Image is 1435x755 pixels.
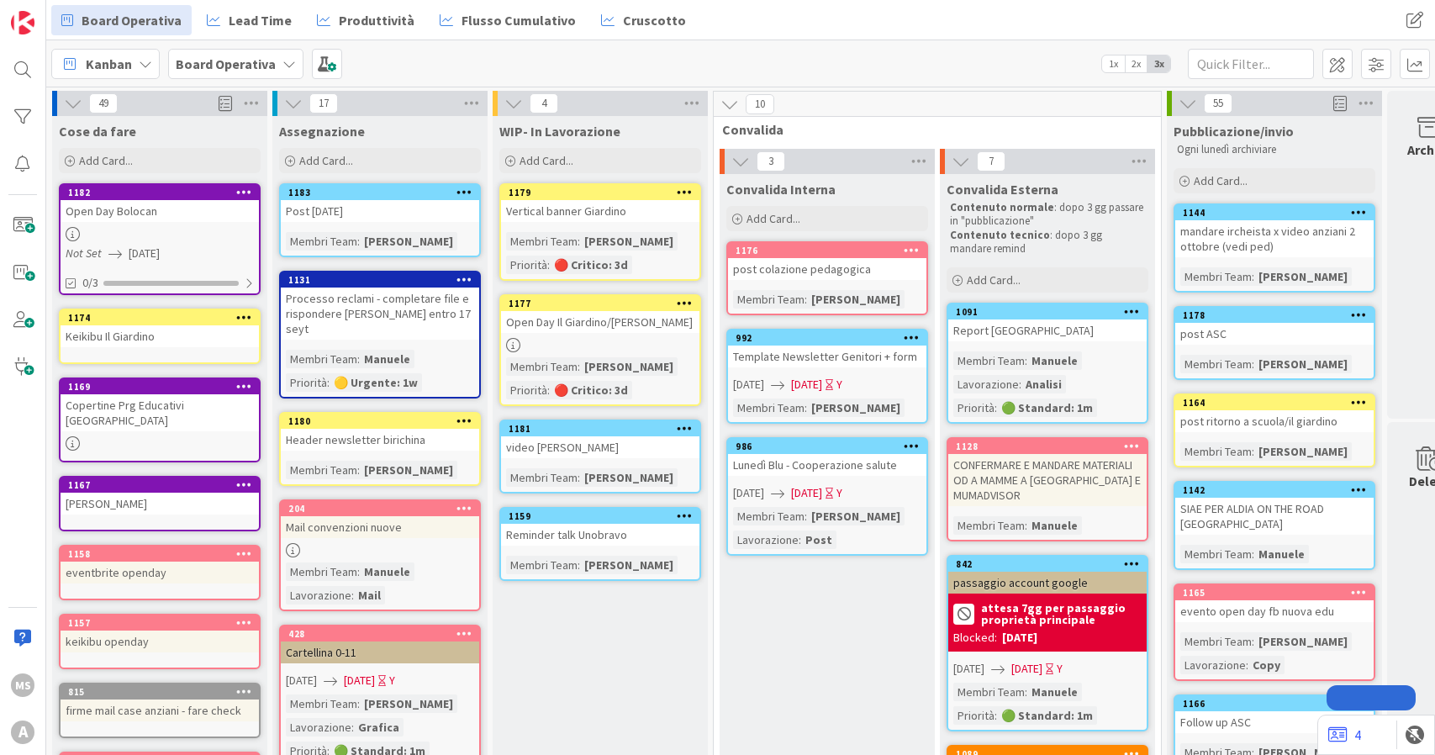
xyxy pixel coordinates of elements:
[1175,395,1374,432] div: 1164post ritorno a scuola/il giardino
[1252,267,1254,286] span: :
[61,478,259,515] div: 1167[PERSON_NAME]
[506,556,578,574] div: Membri Team
[1175,205,1374,257] div: 1144mandare ircheista x video anziani 2 ottobre (vedi ped)
[736,441,926,452] div: 986
[547,381,550,399] span: :
[733,507,805,525] div: Membri Team
[389,672,395,689] div: Y
[509,187,699,198] div: 1179
[501,296,699,333] div: 1177Open Day Il Giardino/[PERSON_NAME]
[11,11,34,34] img: Visit kanbanzone.com
[1011,660,1042,678] span: [DATE]
[288,628,479,640] div: 428
[1180,632,1252,651] div: Membri Team
[506,232,578,251] div: Membri Team
[580,232,678,251] div: [PERSON_NAME]
[281,185,479,222] div: 1183Post [DATE]
[1194,173,1248,188] span: Add Card...
[981,602,1142,626] b: attesa 7gg per passaggio proprietà principale
[61,684,259,721] div: 815firme mail case anziani - fare check
[351,586,354,605] span: :
[1254,442,1352,461] div: [PERSON_NAME]
[948,439,1147,506] div: 1128CONFERMARE E MANDARE MATERIALI OD A MAMME A [GEOGRAPHIC_DATA] E MUMADVISOR
[61,615,259,652] div: 1157keikibu openday
[360,562,414,581] div: Manuele
[1175,483,1374,535] div: 1142SIAE PER ALDIA ON THE ROAD [GEOGRAPHIC_DATA]
[948,304,1147,341] div: 1091Report [GEOGRAPHIC_DATA]
[1180,545,1252,563] div: Membri Team
[61,310,259,347] div: 1174Keikibu Il Giardino
[1025,351,1027,370] span: :
[1180,355,1252,373] div: Membri Team
[288,187,479,198] div: 1183
[578,468,580,487] span: :
[728,258,926,280] div: post colazione pedagogica
[807,507,905,525] div: [PERSON_NAME]
[1027,516,1082,535] div: Manuele
[1252,545,1254,563] span: :
[281,414,479,451] div: 1180Header newsletter birichina
[578,232,580,251] span: :
[1175,498,1374,535] div: SIAE PER ALDIA ON THE ROAD [GEOGRAPHIC_DATA]
[1183,698,1374,710] div: 1166
[68,617,259,629] div: 1157
[501,509,699,546] div: 1159Reminder talk Unobravo
[736,332,926,344] div: 992
[61,700,259,721] div: firme mail case anziani - fare check
[799,531,801,549] span: :
[1246,656,1248,674] span: :
[1147,55,1170,72] span: 3x
[1175,585,1374,622] div: 1165evento open day fb nuova edu
[1175,696,1374,711] div: 1166
[360,694,457,713] div: [PERSON_NAME]
[1252,632,1254,651] span: :
[950,201,1145,229] p: : dopo 3 gg passare in "pubblicazione"
[947,181,1058,198] span: Convalida Esterna
[281,641,479,663] div: Cartellina 0-11
[953,660,984,678] span: [DATE]
[1174,123,1294,140] span: Pubblicazione/invio
[1175,308,1374,323] div: 1178
[1254,267,1352,286] div: [PERSON_NAME]
[1125,55,1147,72] span: 2x
[509,510,699,522] div: 1159
[281,626,479,663] div: 428Cartellina 0-11
[307,5,425,35] a: Produttività
[360,350,414,368] div: Manuele
[1027,351,1082,370] div: Manuele
[953,399,994,417] div: Priorità
[506,357,578,376] div: Membri Team
[281,516,479,538] div: Mail convenzioni nuove
[1027,683,1082,701] div: Manuele
[994,399,997,417] span: :
[281,501,479,538] div: 204Mail convenzioni nuove
[950,229,1145,256] p: : dopo 3 gg mandare remind
[977,151,1005,172] span: 7
[1175,410,1374,432] div: post ritorno a scuola/il giardino
[501,311,699,333] div: Open Day Il Giardino/[PERSON_NAME]
[836,484,842,502] div: Y
[1188,49,1314,79] input: Quick Filter...
[953,629,997,647] div: Blocked:
[501,185,699,200] div: 1179
[728,330,926,367] div: 992Template Newsletter Genitori + form
[728,346,926,367] div: Template Newsletter Genitori + form
[580,468,678,487] div: [PERSON_NAME]
[807,399,905,417] div: [PERSON_NAME]
[68,479,259,491] div: 1167
[360,232,457,251] div: [PERSON_NAME]
[733,376,764,393] span: [DATE]
[286,562,357,581] div: Membri Team
[805,507,807,525] span: :
[82,274,98,292] span: 0/3
[726,181,836,198] span: Convalida Interna
[580,556,678,574] div: [PERSON_NAME]
[288,503,479,515] div: 204
[281,429,479,451] div: Header newsletter birichina
[176,55,276,72] b: Board Operativa
[11,673,34,697] div: MS
[286,373,327,392] div: Priorità
[1175,585,1374,600] div: 1165
[501,185,699,222] div: 1179Vertical banner Giardino
[51,5,192,35] a: Board Operativa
